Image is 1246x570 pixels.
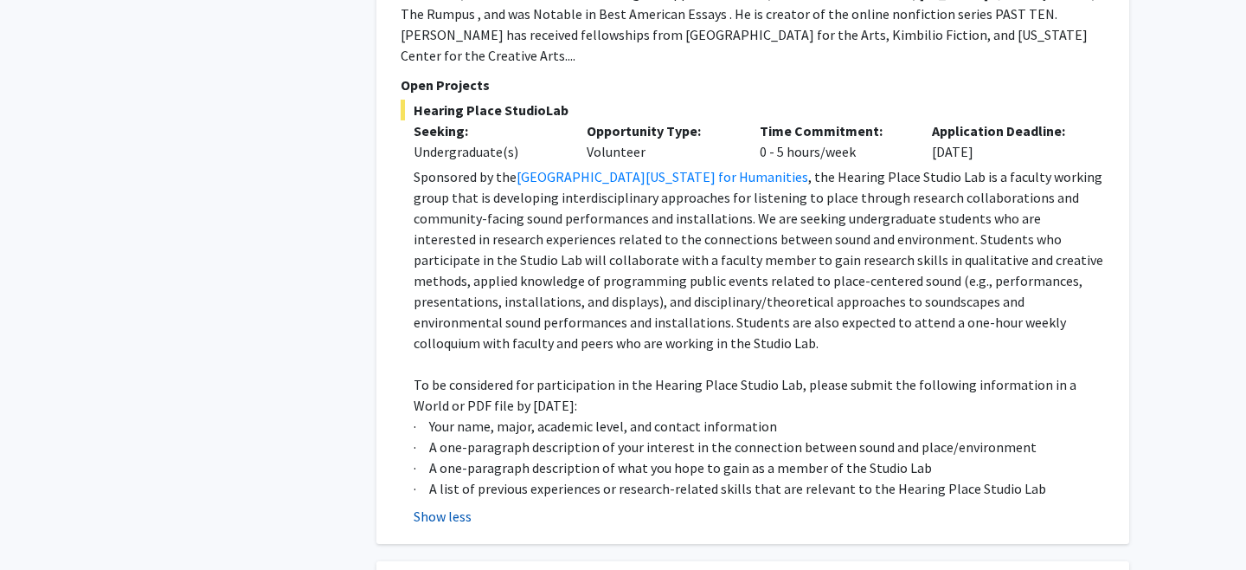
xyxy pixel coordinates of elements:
[414,416,1105,437] p: · Your name, major, academic level, and contact information
[414,374,1105,416] p: To be considered for participation in the Hearing Place Studio Lab, please submit the following i...
[517,168,808,185] a: [GEOGRAPHIC_DATA][US_STATE] for Humanities
[574,120,747,162] div: Volunteer
[414,437,1105,457] p: · A one-paragraph description of your interest in the connection between sound and place/environment
[414,166,1105,353] p: Sponsored by the , the Hearing Place Studio Lab is a faculty working group that is developing int...
[414,141,561,162] div: Undergraduate(s)
[919,120,1092,162] div: [DATE]
[747,120,920,162] div: 0 - 5 hours/week
[760,120,907,141] p: Time Commitment:
[414,478,1105,499] p: · A list of previous experiences or research-related skills that are relevant to the Hearing Plac...
[932,120,1079,141] p: Application Deadline:
[13,492,74,557] iframe: Chat
[401,74,1105,95] p: Open Projects
[414,120,561,141] p: Seeking:
[401,100,1105,120] span: Hearing Place StudioLab
[414,457,1105,478] p: · A one-paragraph description of what you hope to gain as a member of the Studio Lab
[414,506,472,527] button: Show less
[587,120,734,141] p: Opportunity Type:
